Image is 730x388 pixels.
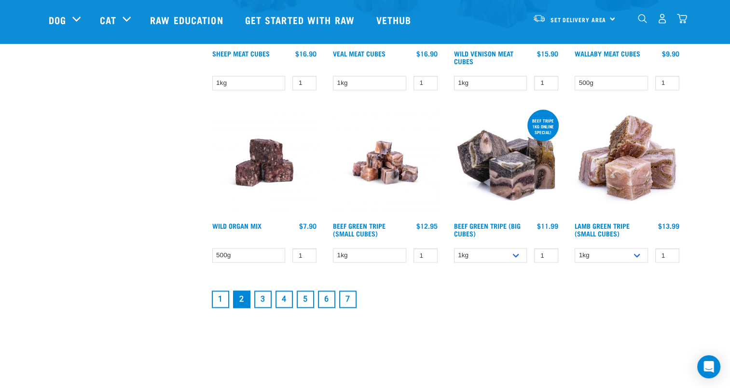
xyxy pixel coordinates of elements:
img: 1133 Green Tripe Lamb Small Cubes 01 [572,108,682,217]
input: 1 [655,248,679,263]
div: Beef tripe 1kg online special! [527,113,559,139]
input: 1 [413,76,438,91]
a: Wallaby Meat Cubes [575,52,640,55]
a: Beef Green Tripe (Big Cubes) [454,224,521,235]
a: Get started with Raw [235,0,367,39]
img: home-icon@2x.png [677,14,687,24]
input: 1 [292,76,317,91]
a: Goto page 6 [318,291,335,308]
div: $16.90 [416,50,438,57]
img: user.png [657,14,667,24]
a: Beef Green Tripe (Small Cubes) [333,224,386,235]
input: 1 [292,248,317,263]
div: $15.90 [537,50,558,57]
div: Open Intercom Messenger [697,355,720,378]
a: Wild Organ Mix [212,224,262,227]
a: Wild Venison Meat Cubes [454,52,513,63]
div: $9.90 [662,50,679,57]
img: home-icon-1@2x.png [638,14,647,23]
a: Vethub [367,0,424,39]
a: Raw Education [140,0,235,39]
div: $11.99 [537,222,558,230]
a: Veal Meat Cubes [333,52,386,55]
a: Page 2 [233,291,250,308]
div: $7.90 [299,222,317,230]
a: Goto page 7 [339,291,357,308]
input: 1 [655,76,679,91]
input: 1 [413,248,438,263]
nav: pagination [210,289,682,310]
a: Goto page 4 [275,291,293,308]
input: 1 [534,248,558,263]
a: Lamb Green Tripe (Small Cubes) [575,224,630,235]
input: 1 [534,76,558,91]
img: 1044 Green Tripe Beef [452,108,561,217]
div: $16.90 [295,50,317,57]
a: Goto page 5 [297,291,314,308]
img: Wild Organ Mix [210,108,319,217]
div: $13.99 [658,222,679,230]
a: Cat [100,13,116,27]
div: $12.95 [416,222,438,230]
a: Sheep Meat Cubes [212,52,270,55]
img: van-moving.png [533,14,546,23]
img: Beef Tripe Bites 1634 [331,108,440,217]
a: Goto page 1 [212,291,229,308]
a: Goto page 3 [254,291,272,308]
span: Set Delivery Area [551,18,606,21]
a: Dog [49,13,66,27]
